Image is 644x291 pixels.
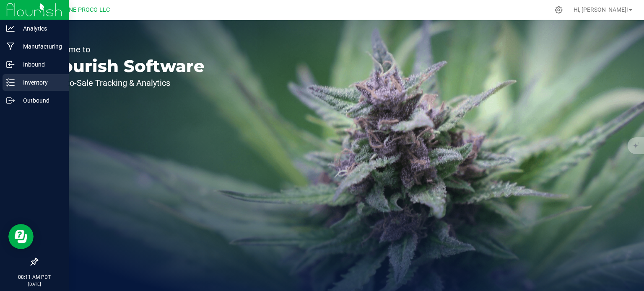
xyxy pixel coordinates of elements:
span: Hi, [PERSON_NAME]! [574,6,628,13]
p: Flourish Software [45,58,205,75]
iframe: Resource center [8,224,34,249]
p: Inbound [15,59,65,70]
p: [DATE] [4,281,65,287]
p: Seed-to-Sale Tracking & Analytics [45,79,205,87]
p: Inventory [15,77,65,88]
p: Analytics [15,23,65,33]
inline-svg: Outbound [6,96,15,105]
p: Manufacturing [15,41,65,52]
p: 08:11 AM PDT [4,273,65,281]
p: Outbound [15,95,65,106]
span: DUNE PROCO LLC [61,6,110,13]
p: Welcome to [45,45,205,54]
inline-svg: Manufacturing [6,42,15,51]
inline-svg: Analytics [6,24,15,33]
inline-svg: Inventory [6,78,15,87]
inline-svg: Inbound [6,60,15,69]
div: Manage settings [553,6,564,14]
